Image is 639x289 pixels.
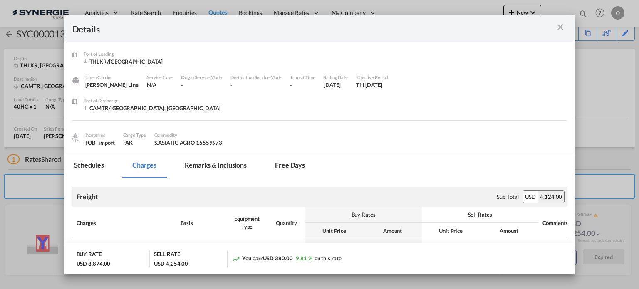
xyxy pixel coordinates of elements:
div: Effective Period [356,74,388,81]
th: Amount [364,223,422,239]
md-tab-item: Charges [122,155,166,178]
div: Freight [77,192,98,201]
div: - [290,81,315,89]
md-pagination-wrapper: Use the left and right arrow keys to navigate between tabs [64,155,324,178]
div: SELL RATE [154,250,180,260]
div: Service Type [147,74,173,81]
div: Yang Ming Line [85,81,139,89]
div: - import [95,139,114,146]
md-icon: icon-trending-up [232,255,240,263]
div: USD [523,191,538,203]
md-tab-item: Free days [265,155,315,178]
div: - [181,81,222,89]
div: Charges [77,219,172,227]
img: cargo.png [71,133,80,142]
span: N/A [147,82,156,88]
div: Till 14 Aug 2025 [356,81,382,89]
th: Unit Price [422,223,480,239]
div: Transit Time [290,74,315,81]
div: FOB [85,139,115,146]
div: Equipment Type [230,215,264,230]
span: USD 380.00 [263,255,292,262]
div: You earn on this rate [232,254,341,263]
div: USD 3,874.00 [77,260,111,267]
th: Unit Price [305,223,364,239]
div: Basis [181,219,222,227]
md-tab-item: Remarks & Inclusions [175,155,257,178]
div: Quantity [272,219,301,227]
div: Sub Total [497,193,518,200]
div: Port of Discharge [84,97,221,104]
th: Amount [480,223,538,239]
div: FAK [123,139,146,146]
div: BUY RATE [77,250,102,260]
div: 4,124.00 [538,191,564,203]
div: Cargo Type [123,131,146,139]
div: Sailing Date [324,74,348,81]
div: Origin Service Mode [181,74,222,81]
div: USD 4,254.00 [154,260,188,267]
div: Destination Service Mode [230,74,282,81]
span: 9.81 % [296,255,312,262]
div: Buy Rates [310,211,418,218]
md-tab-item: Schedules [64,155,114,178]
md-icon: icon-close m-3 fg-AAA8AD cursor [555,22,565,32]
th: Comments [538,207,572,239]
div: THLKR/Lat Krabang [84,58,163,65]
div: CAMTR/Montreal, QC [84,104,221,112]
div: Incoterms [85,131,115,139]
div: Port of Loading [84,50,163,58]
div: Details [72,23,518,33]
div: Sell Rates [426,211,534,218]
span: S.ASIATIC AGRO 15559973 [154,139,223,146]
div: Liner/Carrier [85,74,139,81]
div: - [230,81,282,89]
div: Commodity [154,131,223,139]
md-dialog: Port of Loading ... [64,15,575,275]
div: 1 Sep 2025 [324,81,348,89]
